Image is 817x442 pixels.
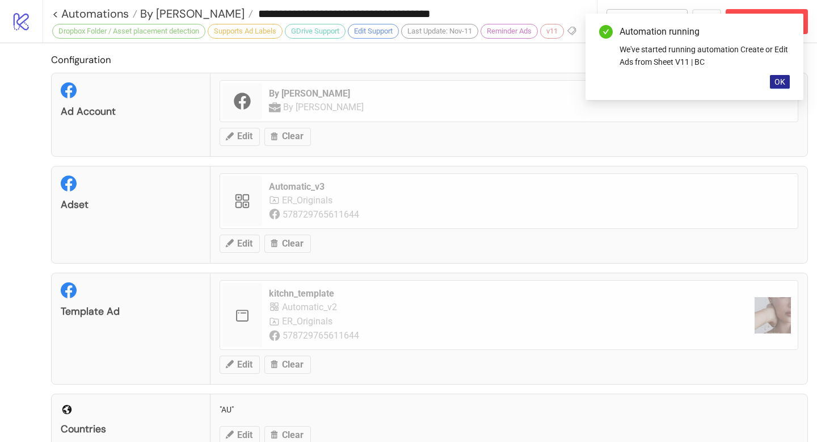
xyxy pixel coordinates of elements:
div: Last Update: Nov-11 [401,24,478,39]
div: v11 [540,24,564,39]
button: To Builder [607,9,688,34]
button: ... [692,9,721,34]
div: We've started running automation Create or Edit Ads from Sheet V11 | BC [620,43,790,68]
div: Reminder Ads [481,24,538,39]
div: Dropbox Folder / Asset placement detection [52,24,205,39]
div: GDrive Support [285,24,346,39]
button: Abort Run [726,9,808,34]
span: check-circle [599,25,613,39]
button: OK [770,75,790,89]
a: < Automations [52,8,137,19]
span: By [PERSON_NAME] [137,6,245,21]
h2: Configuration [51,52,808,67]
div: Automation running [620,25,790,39]
div: Supports Ad Labels [208,24,283,39]
span: OK [774,77,785,86]
a: By [PERSON_NAME] [137,8,253,19]
div: Edit Support [348,24,399,39]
